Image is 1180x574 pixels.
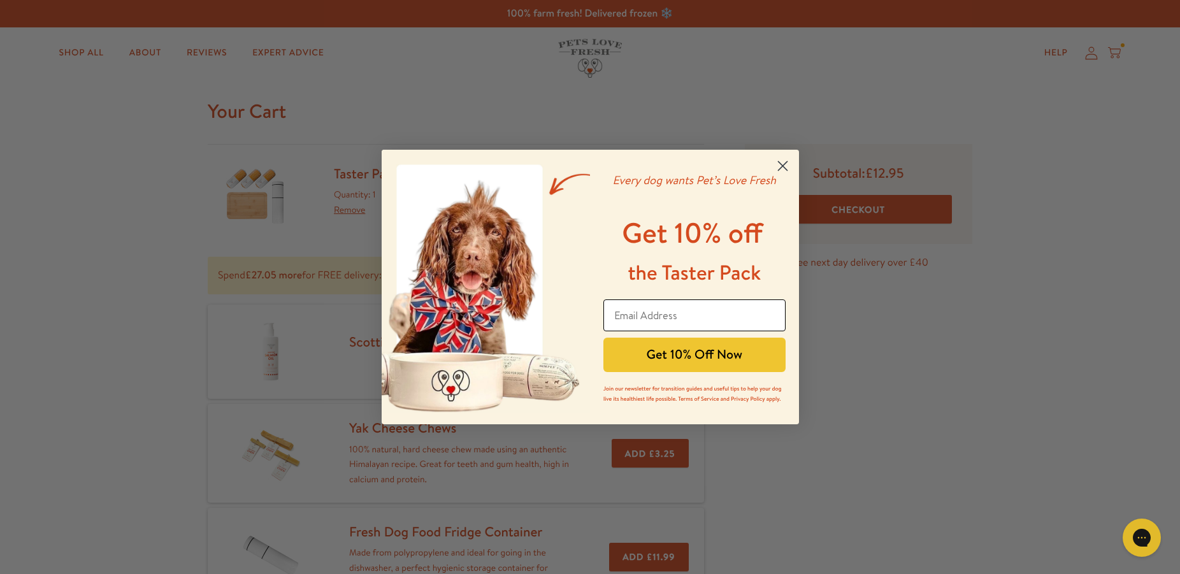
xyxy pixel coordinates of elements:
[382,150,591,424] img: a400ef88-77f9-4908-94a9-4c138221a682.jpeg
[622,213,763,252] span: Get 10% off
[1116,514,1167,561] iframe: Gorgias live chat messenger
[628,259,761,287] span: the Taster Pack
[612,172,776,188] em: Every dog wants Pet’s Love Fresh
[603,338,786,372] button: Get 10% Off Now
[603,299,786,331] input: Email Address
[603,384,781,403] span: Join our newsletter for transition guides and useful tips to help your dog live its healthiest li...
[772,155,794,177] button: Close dialog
